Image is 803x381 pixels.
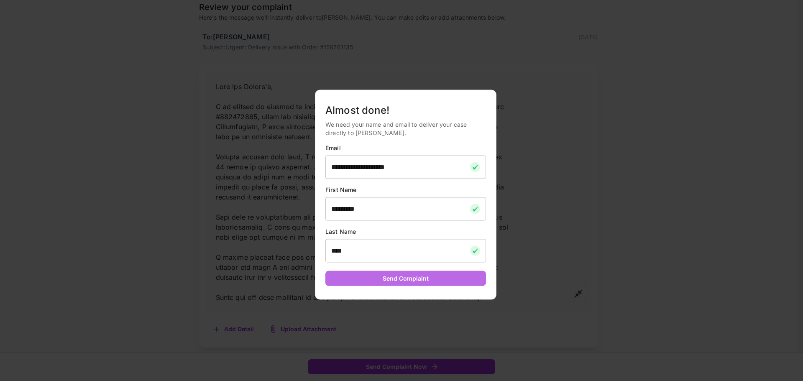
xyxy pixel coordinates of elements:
[325,227,486,235] p: Last Name
[470,162,480,172] img: checkmark
[325,103,486,117] h5: Almost done!
[325,185,486,194] p: First Name
[325,271,486,286] button: Send Complaint
[325,120,486,137] p: We need your name and email to deliver your case directly to [PERSON_NAME].
[325,143,486,152] p: Email
[470,245,480,256] img: checkmark
[470,204,480,214] img: checkmark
